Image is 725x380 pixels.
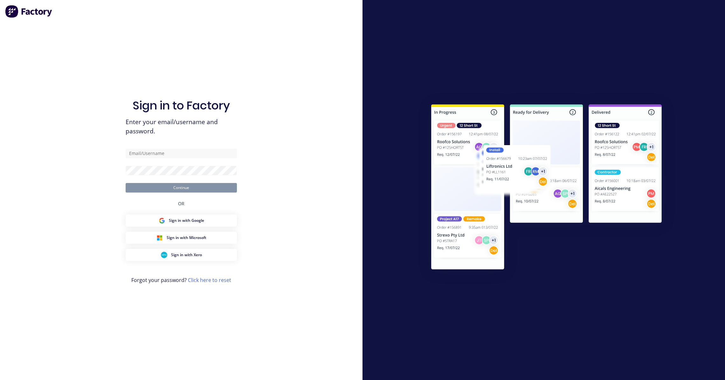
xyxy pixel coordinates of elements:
button: Google Sign inSign in with Google [126,215,237,227]
div: OR [178,193,184,215]
span: Sign in with Microsoft [167,235,206,241]
img: Sign in [417,92,676,285]
h1: Sign in to Factory [133,99,230,112]
img: Microsoft Sign in [156,235,163,241]
img: Google Sign in [159,217,165,224]
input: Email/Username [126,149,237,158]
span: Forgot your password? [131,276,231,284]
button: Continue [126,183,237,193]
span: Sign in with Xero [171,252,202,258]
button: Microsoft Sign inSign in with Microsoft [126,232,237,244]
span: Enter your email/username and password. [126,117,237,136]
button: Xero Sign inSign in with Xero [126,249,237,261]
img: Xero Sign in [161,252,167,258]
span: Sign in with Google [169,218,204,223]
a: Click here to reset [188,277,231,284]
img: Factory [5,5,53,18]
